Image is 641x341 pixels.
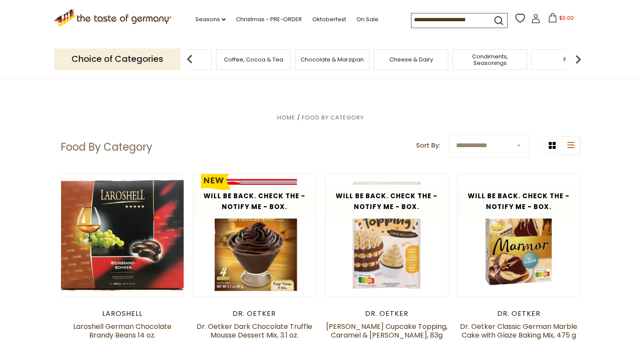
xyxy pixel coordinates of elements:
a: Home [277,113,295,122]
a: Condiments, Seasonings [455,53,524,66]
a: [PERSON_NAME] Cupcake Topping, Caramel & [PERSON_NAME], 83g [326,322,447,340]
div: Dr. Oetker [325,309,448,318]
a: Laroshell German Chocolate Brandy Beans 14 oz. [73,322,172,340]
a: Cheese & Dairy [389,56,433,63]
div: Laroshell [61,309,184,318]
a: Oktoberfest [312,15,346,24]
span: $0.00 [559,14,574,22]
img: next arrow [570,51,587,68]
button: $0.00 [542,13,579,26]
img: Laroshell German Chocolate Brandy Beans 14 oz. [61,174,184,296]
a: On Sale [356,15,379,24]
img: Dr. Oetker Dark Chocolate Truffle Mousse Dessert Mix, 3.1 oz. [193,174,316,296]
a: Dr. Oetker Classic German Marble Cake with Glaze Baking Mix, 475 g [460,322,577,340]
h1: Food By Category [61,141,152,154]
a: Fish [563,56,574,63]
a: Seasons [195,15,226,24]
div: Dr. Oetker [457,309,580,318]
a: Dr. Oetker Dark Chocolate Truffle Mousse Dessert Mix, 3.1 oz. [197,322,312,340]
div: Dr. Oetker [193,309,316,318]
label: Sort By: [416,140,440,151]
a: Christmas - PRE-ORDER [236,15,302,24]
a: Coffee, Cocoa & Tea [224,56,283,63]
img: previous arrow [181,51,198,68]
img: Dr. Oetker Cupcake Topping, Caramel & Brownie, 83g [325,174,448,296]
p: Choice of Categories [54,48,181,70]
img: Dr. Oetker Classic German Marble Cake with Glaze Baking Mix, 475 g [457,174,580,296]
a: Food By Category [302,113,364,122]
a: Chocolate & Marzipan [301,56,364,63]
